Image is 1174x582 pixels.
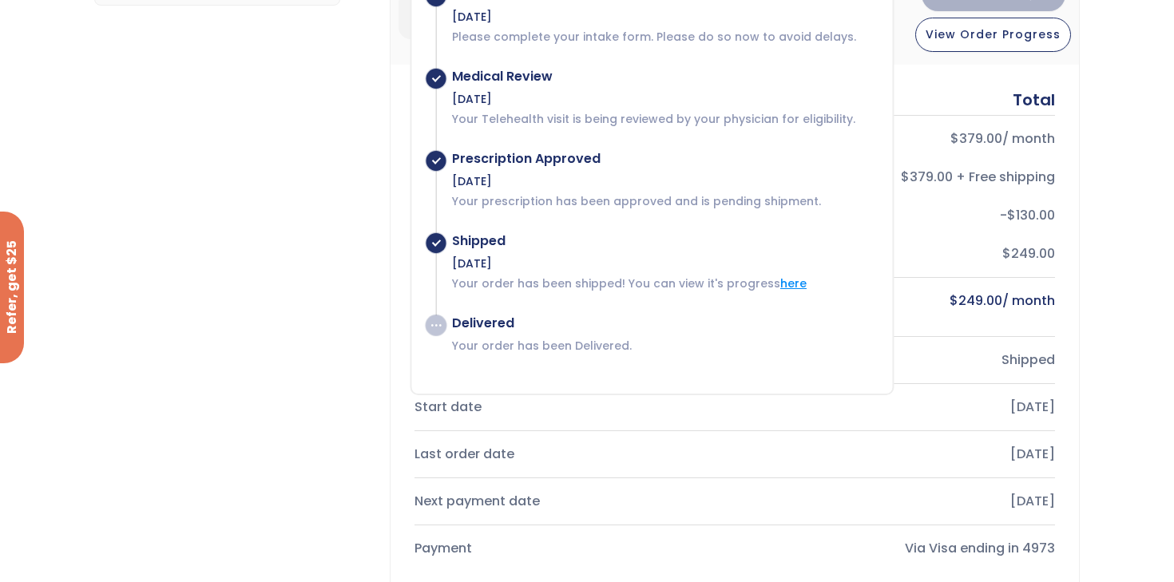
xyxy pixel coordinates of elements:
div: [DATE] [748,490,1055,513]
p: Your prescription has been approved and is pending shipment. [452,193,876,209]
p: Your order has been shipped! You can view it's progress [452,275,876,291]
span: $ [1007,206,1016,224]
div: Medical Review [452,69,876,85]
div: Payment [414,537,722,560]
div: / month [748,290,1055,312]
div: [DATE] [452,173,876,189]
div: Delivered [452,315,876,331]
div: [DATE] [452,255,876,271]
div: Next payment date [414,490,722,513]
div: Shipped [748,349,1055,371]
div: $249.00 [748,243,1055,265]
span: View Order Progress [926,26,1061,42]
p: Your order has been Delivered. [452,338,876,354]
div: Start date [414,396,722,418]
div: Via Visa ending in 4973 [748,537,1055,560]
div: - [748,204,1055,227]
div: Total [1013,89,1055,111]
div: Prescription Approved [452,151,876,167]
p: Your Telehealth visit is being reviewed by your physician for eligibility. [452,111,876,127]
div: [DATE] [452,91,876,107]
div: [DATE] [452,9,876,25]
a: here [780,275,807,291]
bdi: 249.00 [950,291,1002,310]
span: $ [950,291,958,310]
div: Last order date [414,443,722,465]
div: / month [748,128,1055,150]
div: $379.00 + Free shipping [748,166,1055,188]
div: [DATE] [748,443,1055,465]
button: View Order Progress [915,18,1071,52]
div: [DATE] [748,396,1055,418]
span: $ [950,129,959,148]
p: Please complete your intake form. Please do so now to avoid delays. [452,29,876,45]
div: Shipped [452,233,876,249]
span: 130.00 [1007,206,1055,224]
bdi: 379.00 [950,129,1002,148]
